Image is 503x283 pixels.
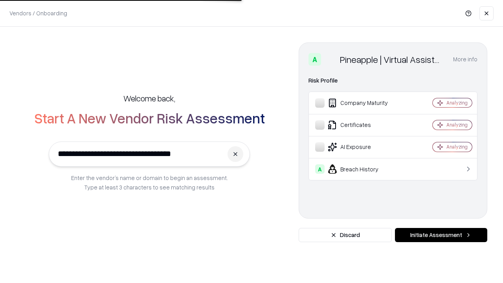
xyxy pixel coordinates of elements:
[340,53,444,66] div: Pineapple | Virtual Assistant Agency
[324,53,337,66] img: Pineapple | Virtual Assistant Agency
[453,52,477,66] button: More info
[315,164,409,174] div: Breach History
[34,110,265,126] h2: Start A New Vendor Risk Assessment
[315,98,409,108] div: Company Maturity
[308,53,321,66] div: A
[9,9,67,17] p: Vendors / Onboarding
[395,228,487,242] button: Initiate Assessment
[446,143,468,150] div: Analyzing
[71,173,228,192] p: Enter the vendor’s name or domain to begin an assessment. Type at least 3 characters to see match...
[315,120,409,130] div: Certificates
[446,121,468,128] div: Analyzing
[123,93,175,104] h5: Welcome back,
[315,142,409,152] div: AI Exposure
[299,228,392,242] button: Discard
[315,164,325,174] div: A
[446,99,468,106] div: Analyzing
[308,76,477,85] div: Risk Profile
